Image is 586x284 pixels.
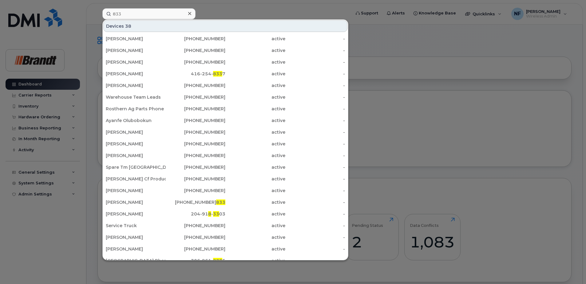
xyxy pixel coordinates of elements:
a: [PERSON_NAME][PHONE_NUMBER]active- [103,57,347,68]
div: active [225,246,285,252]
div: - [285,223,345,229]
div: 204-91 - 03 [166,211,226,217]
a: Service Truck[PHONE_NUMBER]active- [103,220,347,231]
div: Devices [103,20,347,32]
a: [PERSON_NAME][PHONE_NUMBER]active- [103,33,347,44]
div: - [285,176,345,182]
div: - [285,152,345,159]
div: - [285,117,345,124]
div: - [285,47,345,53]
div: active [225,234,285,240]
div: active [225,36,285,42]
div: - [285,106,345,112]
div: - [285,258,345,264]
div: [PHONE_NUMBER] [166,117,226,124]
div: [PHONE_NUMBER] [166,176,226,182]
a: [PERSON_NAME][PHONE_NUMBER]active- [103,243,347,254]
div: active [225,129,285,135]
div: Warehouse Team Leads [106,94,166,100]
div: Rosthern Ag Parts Phone [106,106,166,112]
div: Ayanfe Olubobokun [106,117,166,124]
div: [PHONE_NUMBER] [166,129,226,135]
div: [PHONE_NUMBER] [166,47,226,53]
span: 833 [213,258,222,263]
div: [PHONE_NUMBER] [166,82,226,89]
span: 38 [125,23,131,29]
div: active [225,199,285,205]
div: [GEOGRAPHIC_DATA] Phone [106,258,166,264]
div: [PHONE_NUMBER] [166,234,226,240]
div: - [285,59,345,65]
div: - [285,164,345,170]
div: [PHONE_NUMBER] [166,106,226,112]
a: Spare Tm [GEOGRAPHIC_DATA][PHONE_NUMBER]active- [103,162,347,173]
div: [PERSON_NAME] Cf Product Support On Call [106,176,166,182]
div: - [285,199,345,205]
div: [PHONE_NUMBER] [166,152,226,159]
div: - [285,246,345,252]
div: active [225,211,285,217]
div: [PHONE_NUMBER] [166,164,226,170]
div: [PHONE_NUMBER] [166,141,226,147]
div: [PHONE_NUMBER] [166,199,226,205]
div: - [285,234,345,240]
div: [PHONE_NUMBER] [166,246,226,252]
div: [PERSON_NAME] [106,152,166,159]
div: Service Truck [106,223,166,229]
a: [PERSON_NAME][PHONE_NUMBER]active- [103,127,347,138]
div: - [285,211,345,217]
a: Ayanfe Olubobokun[PHONE_NUMBER]active- [103,115,347,126]
div: active [225,223,285,229]
div: [PERSON_NAME] [106,129,166,135]
div: - [285,94,345,100]
div: [PERSON_NAME] [106,59,166,65]
div: - [285,36,345,42]
a: [PERSON_NAME]416-254-8337active- [103,68,347,79]
a: [PERSON_NAME][PHONE_NUMBER]active- [103,185,347,196]
div: active [225,141,285,147]
div: [PHONE_NUMBER] [166,94,226,100]
a: [PERSON_NAME][PHONE_NUMBER]active- [103,80,347,91]
a: [GEOGRAPHIC_DATA] Phone306-961-8335active- [103,255,347,266]
a: [PERSON_NAME][PHONE_NUMBER]active- [103,232,347,243]
div: [PERSON_NAME] [106,36,166,42]
div: active [225,176,285,182]
div: active [225,47,285,53]
div: active [225,59,285,65]
div: active [225,82,285,89]
span: 8 [208,211,211,217]
div: active [225,164,285,170]
div: 306-961- 5 [166,258,226,264]
span: 33 [213,211,219,217]
div: [PERSON_NAME] [106,211,166,217]
div: [PHONE_NUMBER] [166,59,226,65]
a: [PERSON_NAME][PHONE_NUMBER]active- [103,45,347,56]
div: active [225,187,285,194]
span: 833 [213,71,222,77]
div: active [225,152,285,159]
div: 416-254- 7 [166,71,226,77]
div: [PERSON_NAME] [106,246,166,252]
div: Spare Tm [GEOGRAPHIC_DATA] [106,164,166,170]
div: [PHONE_NUMBER] [166,223,226,229]
div: active [225,106,285,112]
div: [PERSON_NAME] [106,187,166,194]
div: [PERSON_NAME] [106,47,166,53]
div: - [285,82,345,89]
a: [PERSON_NAME] Cf Product Support On Call[PHONE_NUMBER]active- [103,173,347,184]
div: [PERSON_NAME] [106,71,166,77]
div: - [285,71,345,77]
a: [PERSON_NAME]204-918-3303active- [103,208,347,219]
div: [PHONE_NUMBER] [166,36,226,42]
a: Warehouse Team Leads[PHONE_NUMBER]active- [103,92,347,103]
div: active [225,117,285,124]
div: active [225,94,285,100]
span: 833 [216,199,225,205]
div: [PHONE_NUMBER] [166,187,226,194]
a: [PERSON_NAME][PHONE_NUMBER]active- [103,138,347,149]
a: [PERSON_NAME][PHONE_NUMBER]833active- [103,197,347,208]
div: - [285,187,345,194]
div: active [225,71,285,77]
div: [PERSON_NAME] [106,82,166,89]
a: Rosthern Ag Parts Phone[PHONE_NUMBER]active- [103,103,347,114]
